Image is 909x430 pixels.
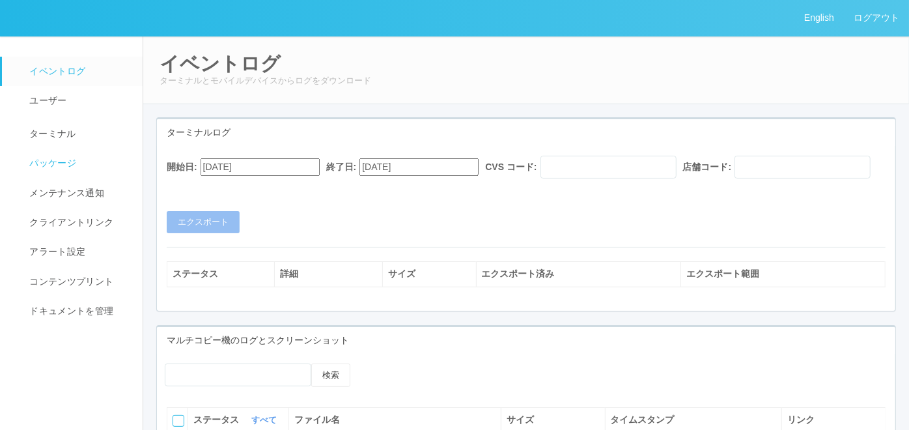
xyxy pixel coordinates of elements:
div: エクスポート範囲 [686,267,880,281]
a: イベントログ [2,57,154,86]
a: ターミナル [2,116,154,149]
span: ターミナル [26,128,76,139]
span: ステータス [193,413,242,427]
a: ユーザー [2,86,154,115]
button: すべて [248,414,283,427]
button: エクスポート [167,211,240,233]
span: パッケージ [26,158,76,168]
div: ステータス [173,267,269,281]
label: CVS コード: [485,160,537,174]
span: コンテンツプリント [26,276,113,287]
a: クライアントリンク [2,208,154,237]
span: メンテナンス通知 [26,188,104,198]
span: タイムスタンプ [611,414,675,425]
a: コンテンツプリント [2,267,154,296]
a: アラート設定 [2,237,154,266]
label: 終了日: [326,160,357,174]
span: サイズ [507,414,534,425]
a: すべて [251,415,280,425]
span: ユーザー [26,95,66,106]
a: ドキュメントを管理 [2,296,154,326]
div: 詳細 [280,267,376,281]
p: ターミナルとモバイルデバイスからログをダウンロード [160,74,893,87]
label: 店舗コード: [683,160,732,174]
a: メンテナンス通知 [2,179,154,208]
span: ファイル名 [294,414,340,425]
div: サイズ [388,267,471,281]
div: マルチコピー機のログとスクリーンショット [157,327,895,354]
div: リンク [787,413,880,427]
h2: イベントログ [160,53,893,74]
div: エクスポート済み [482,267,675,281]
a: パッケージ [2,149,154,178]
button: 検索 [311,364,350,387]
span: アラート設定 [26,246,85,257]
label: 開始日: [167,160,197,174]
span: イベントログ [26,66,85,76]
span: ドキュメントを管理 [26,306,113,316]
div: ターミナルログ [157,119,895,146]
span: クライアントリンク [26,217,113,227]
